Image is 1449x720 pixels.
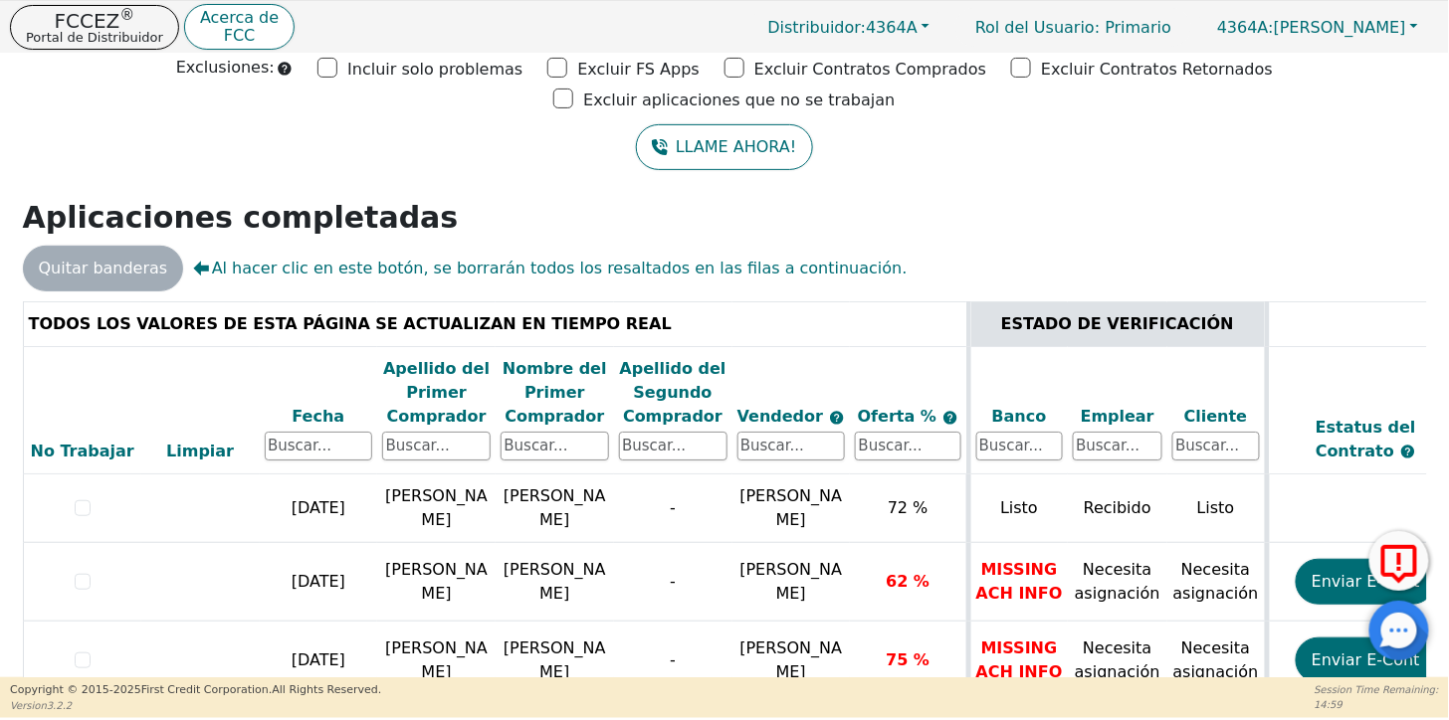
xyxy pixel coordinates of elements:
button: LLAME AHORA! [636,124,812,170]
td: [DATE] [260,621,378,699]
p: Session Time Remaining: [1315,682,1439,697]
p: 14:59 [1315,697,1439,712]
p: Copyright © 2015- 2025 First Credit Corporation. [10,682,381,699]
p: Acerca de [200,10,279,26]
p: Excluir Contratos Retornados [1041,58,1273,82]
strong: Aplicaciones completadas [23,200,459,235]
span: Al hacer clic en este botón, se borrarán todos los resaltados en las filas a continuación. [193,257,907,280]
td: [PERSON_NAME] [377,542,496,621]
input: Buscar... [501,432,609,461]
td: Listo [968,473,1068,542]
span: [PERSON_NAME] [1217,18,1406,37]
span: 4364A: [1217,18,1274,37]
input: Buscar... [1073,432,1162,461]
span: [PERSON_NAME] [740,486,843,529]
td: - [614,621,732,699]
td: Necesita asignación [1068,542,1167,621]
p: FCC [200,28,279,44]
div: Nombre del Primer Comprador [501,357,609,429]
td: [PERSON_NAME] [377,621,496,699]
span: [PERSON_NAME] [740,638,843,681]
td: - [614,473,732,542]
div: ESTADO DE VERIFICACIÓN [976,312,1260,336]
td: Necesita asignación [1068,621,1167,699]
button: Distribuidor:4364A [747,12,951,43]
p: Version 3.2.2 [10,698,381,713]
span: Estatus del Contrato [1316,418,1416,460]
span: Oferta % [858,407,942,426]
button: Acerca deFCC [184,4,295,51]
sup: ® [119,6,134,24]
span: 4364A [768,18,918,37]
a: Rol del Usuario: Primario [955,8,1191,47]
input: Buscar... [265,432,373,461]
button: 4364A:[PERSON_NAME] [1196,12,1439,43]
div: Apellido del Segundo Comprador [619,357,727,429]
span: Rol del Usuario : [975,18,1100,37]
input: Buscar... [855,432,960,461]
td: - [614,542,732,621]
span: 72 % [888,498,929,517]
td: Necesita asignación [1167,542,1267,621]
span: 75 % [886,650,930,669]
td: [DATE] [260,473,378,542]
div: Limpiar [146,440,255,463]
div: Apellido del Primer Comprador [382,357,491,429]
td: [PERSON_NAME] [496,473,614,542]
td: Necesita asignación [1167,621,1267,699]
p: Excluir FS Apps [577,58,700,82]
div: Banco [976,405,1064,429]
button: FCCEZ®Portal de Distribuidor [10,5,179,50]
input: Buscar... [737,432,846,461]
p: Excluir Contratos Comprados [754,58,986,82]
button: Enviar E-Cont [1296,559,1436,605]
td: [PERSON_NAME] [377,473,496,542]
td: Recibido [1068,473,1167,542]
span: [PERSON_NAME] [740,560,843,603]
p: Primario [955,8,1191,47]
span: Distribuidor: [768,18,867,37]
td: [PERSON_NAME] [496,621,614,699]
span: Vendedor [737,407,829,426]
td: [PERSON_NAME] [496,542,614,621]
input: Buscar... [619,432,727,461]
td: [DATE] [260,542,378,621]
button: Reportar Error a FCC [1369,531,1429,591]
td: MISSING ACH INFO [968,542,1068,621]
td: Listo [1167,473,1267,542]
p: Incluir solo problemas [347,58,522,82]
input: Buscar... [1172,432,1260,461]
td: MISSING ACH INFO [968,621,1068,699]
div: TODOS LOS VALORES DE ESTA PÁGINA SE ACTUALIZAN EN TIEMPO REAL [29,312,961,336]
div: Cliente [1172,405,1260,429]
input: Buscar... [976,432,1064,461]
input: Buscar... [382,432,491,461]
div: No Trabajar [29,440,136,463]
span: 62 % [886,572,930,591]
p: Excluir aplicaciones que no se trabajan [583,89,895,112]
span: All Rights Reserved. [272,683,381,696]
button: Enviar E-Cont [1296,637,1436,683]
div: Fecha [265,405,373,429]
div: Emplear [1073,405,1162,429]
p: FCCEZ [26,11,163,31]
p: Exclusiones: [176,56,275,80]
p: Portal de Distribuidor [26,31,163,44]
